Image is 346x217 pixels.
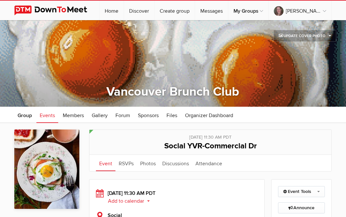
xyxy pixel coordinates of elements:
[137,155,159,171] a: Photos
[60,107,87,123] a: Members
[14,6,97,15] img: DownToMeet
[100,1,124,20] a: Home
[163,107,180,123] a: Files
[63,112,84,119] span: Members
[96,189,258,205] div: [DATE] 11:30 AM PDT
[135,107,162,123] a: Sponsors
[269,1,331,20] a: [PERSON_NAME]
[192,155,225,171] a: Attendance
[108,198,155,204] button: Add to calendar
[185,112,233,119] span: Organizer Dashboard
[88,107,111,123] a: Gallery
[106,84,239,99] a: Vancouver Brunch Club
[273,30,336,42] a: Update Cover Photo
[40,112,55,119] span: Events
[195,1,228,20] a: Messages
[138,112,159,119] span: Sponsors
[278,186,325,197] a: Event Tools
[288,205,314,210] span: Announce
[159,155,192,171] a: Discussions
[18,112,32,119] span: Group
[14,107,35,123] a: Group
[36,107,58,123] a: Events
[278,202,325,213] a: Announce
[112,107,133,123] a: Forum
[164,141,257,151] span: Social YVR-Commercial Dr
[228,1,268,20] a: My Groups
[96,130,325,141] div: [DATE] 11:30 AM PDT
[115,112,130,119] span: Forum
[182,107,236,123] a: Organizer Dashboard
[166,112,177,119] span: Files
[154,1,195,20] a: Create group
[115,155,137,171] a: RSVPs
[96,155,115,171] a: Event
[14,129,79,209] img: Vancouver Brunch Club
[92,112,108,119] span: Gallery
[124,1,154,20] a: Discover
